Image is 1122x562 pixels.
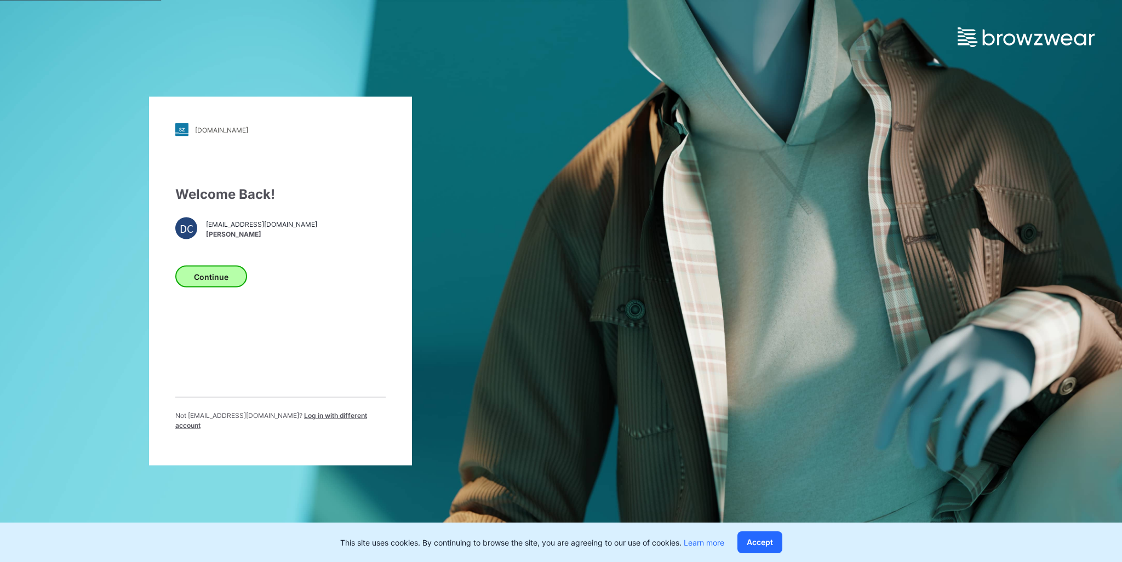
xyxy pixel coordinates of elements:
p: This site uses cookies. By continuing to browse the site, you are agreeing to our use of cookies. [340,537,724,548]
a: Learn more [684,538,724,547]
span: [EMAIL_ADDRESS][DOMAIN_NAME] [206,219,317,229]
a: [DOMAIN_NAME] [175,123,386,136]
button: Continue [175,266,247,288]
span: [PERSON_NAME] [206,229,317,239]
button: Accept [737,531,782,553]
p: Not [EMAIL_ADDRESS][DOMAIN_NAME] ? [175,411,386,431]
img: browzwear-logo.e42bd6dac1945053ebaf764b6aa21510.svg [958,27,1095,47]
div: Welcome Back! [175,185,386,204]
div: DC [175,217,197,239]
img: stylezone-logo.562084cfcfab977791bfbf7441f1a819.svg [175,123,188,136]
div: [DOMAIN_NAME] [195,125,248,134]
